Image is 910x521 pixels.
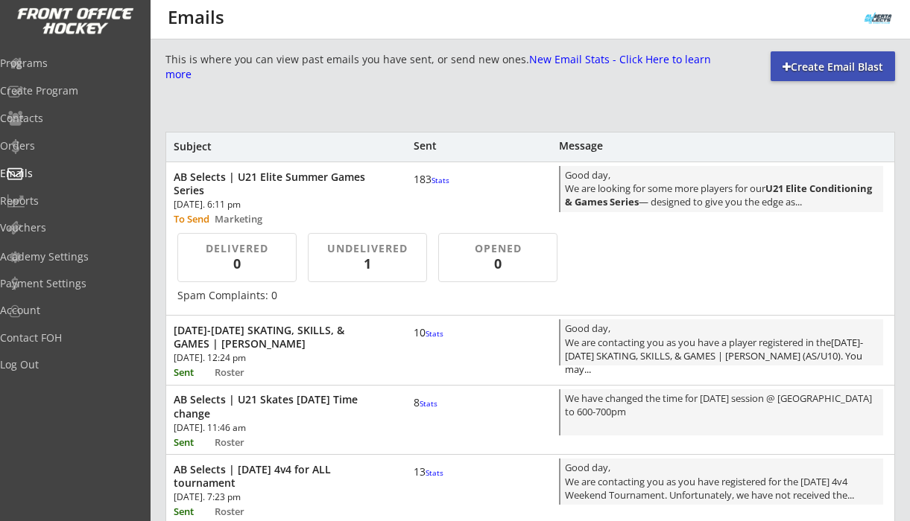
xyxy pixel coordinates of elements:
[559,141,868,151] div: Message
[174,354,343,362] div: [DATE]. 12:24 pm
[174,200,343,209] div: [DATE]. 6:11 pm
[174,393,377,420] div: AB Selects | U21 Skates [DATE] Time change
[414,326,458,339] div: 10
[215,438,286,447] div: Roster
[319,241,416,256] div: UNDELIVERED
[565,391,879,435] div: We have changed the time for [DATE] session @ [GEOGRAPHIC_DATA] to 600-700pm
[414,173,458,186] div: 183
[174,324,377,351] div: [DATE]-[DATE] SKATING, SKILLS, & GAMES | [PERSON_NAME]
[215,368,286,377] div: Roster
[432,175,449,185] font: Stats
[174,438,212,447] div: Sent
[565,322,879,365] div: Good day, We are contacting you as you have a player registered in the
[771,60,895,74] div: Create Email Blast
[174,507,212,517] div: Sent
[420,398,437,409] font: Stats
[565,336,865,376] font: [DATE]-[DATE] SKATING, SKILLS, & GAMES | [PERSON_NAME] (AS/U10). You may...
[565,182,874,208] strong: U21 Elite Conditioning & Games Series
[565,461,879,505] div: Good day, We are contacting you as you have registered for the [DATE] 4v4 Weekend Tournament. Unf...
[174,423,343,432] div: [DATE]. 11:46 am
[414,141,458,151] div: Sent
[174,141,378,152] div: Subject
[449,241,546,256] div: OPENED
[174,214,212,224] div: To Send
[194,255,279,273] div: 0
[189,241,285,256] div: DELIVERED
[565,168,879,212] div: Good day, We are looking for some more players for our — designed to give you the edge as...
[414,465,458,479] div: 13
[426,467,443,478] font: Stats
[451,255,545,273] div: 0
[165,52,711,81] div: This is where you can view past emails you have sent, or send new ones.
[174,493,343,502] div: [DATE]. 7:23 pm
[174,463,377,490] div: AB Selects | [DATE] 4v4 for ALL tournament
[165,52,714,81] font: New Email Stats - Click Here to learn more
[215,214,286,224] div: Marketing
[174,170,377,197] div: AB Selects | U21 Elite Summer Games Series
[320,255,414,273] div: 1
[177,288,883,303] div: Spam Complaints: 0
[426,328,443,339] font: Stats
[215,507,286,517] div: Roster
[174,368,212,377] div: Sent
[414,396,458,409] div: 8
